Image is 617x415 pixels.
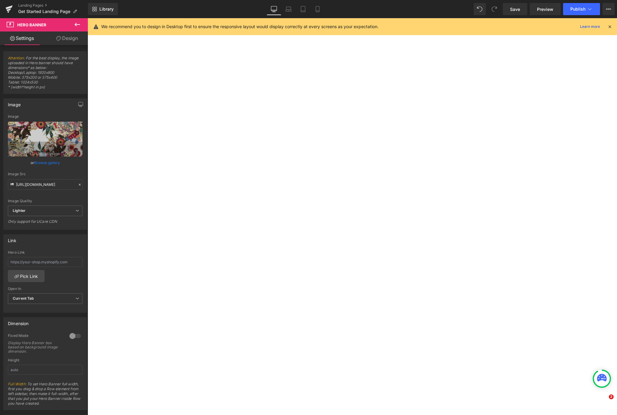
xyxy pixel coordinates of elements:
a: Attention [8,56,24,60]
iframe: To enrich screen reader interactions, please activate Accessibility in Grammarly extension settings [88,18,617,415]
div: Image Quality [8,199,82,203]
a: Laptop [281,3,296,15]
span: : For the best display, the image uploaded in Hero banner should have dimensions* as below: Deskt... [8,56,82,94]
span: 2 [609,394,614,399]
div: Only support for UCare CDN [8,219,82,228]
span: Preview [537,6,553,12]
div: Hero Link [8,250,82,255]
a: Mobile [310,3,325,15]
span: : To set Hero Banner full width, first you drag & drop a Row element from left sidebar, then make... [8,382,82,410]
span: Library [99,6,114,12]
a: Learn more [578,23,602,30]
div: Fixed Mode [8,333,63,340]
button: Undo [474,3,486,15]
button: Redo [488,3,500,15]
div: Open In [8,287,82,291]
div: Display Hero Banner box based on background image dimension. [8,341,62,354]
a: Desktop [267,3,281,15]
div: Image Src [8,172,82,176]
iframe: Intercom live chat [596,394,611,409]
span: Publish [570,7,585,12]
a: Full Width [8,382,25,386]
a: Pick Link [8,270,45,282]
button: Publish [563,3,600,15]
span: Hero Banner [17,22,46,27]
a: Browse gallery [34,157,60,168]
span: Get Started Landing Page [18,9,70,14]
a: Tablet [296,3,310,15]
a: Preview [530,3,561,15]
div: Image [8,114,82,119]
div: Link [8,235,16,243]
input: auto [8,365,82,375]
b: Lighter [13,208,25,213]
button: More [602,3,615,15]
b: Current Tab [13,296,34,301]
span: Save [510,6,520,12]
a: New Library [88,3,118,15]
div: Height [8,358,82,362]
input: Link [8,179,82,190]
p: We recommend you to design in Desktop first to ensure the responsive layout would display correct... [101,23,379,30]
a: Design [45,31,89,45]
div: Image [8,99,21,107]
a: Landing Pages [18,3,88,8]
div: Dimension [8,318,29,326]
input: https://your-shop.myshopify.com [8,257,82,267]
div: or [8,160,82,166]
